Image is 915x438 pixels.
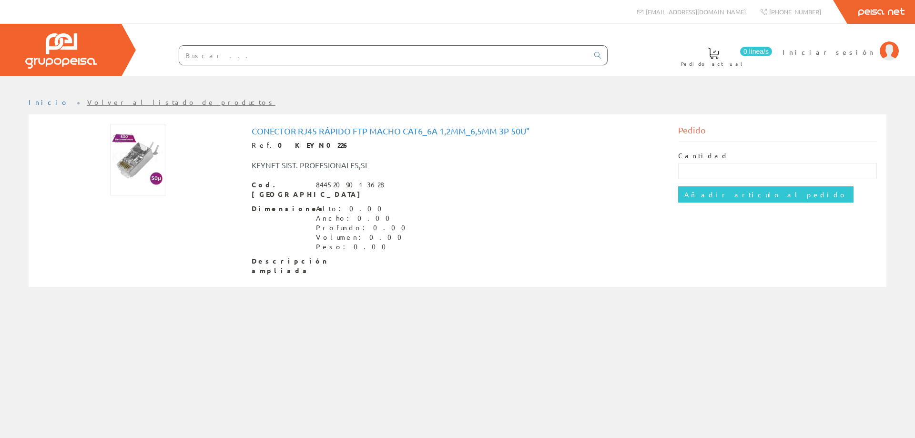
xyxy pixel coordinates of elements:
[783,40,899,49] a: Iniciar sesión
[316,223,411,233] div: Profundo: 0.00
[252,141,664,150] div: Ref.
[278,141,349,149] strong: 0 KEYN0226
[316,204,411,214] div: Alto: 0.00
[681,59,746,69] span: Pedido actual
[646,8,746,16] span: [EMAIL_ADDRESS][DOMAIN_NAME]
[252,126,664,136] h1: Conector RJ45 rápido FTP macho Cat6_6A 1,2mm_6,5mm 3p 50u"
[769,8,821,16] span: [PHONE_NUMBER]
[25,33,97,69] img: Grupo Peisa
[252,256,309,275] span: Descripción ampliada
[87,98,275,106] a: Volver al listado de productos
[316,242,411,252] div: Peso: 0.00
[678,186,854,203] input: Añadir artículo al pedido
[29,98,69,106] a: Inicio
[316,180,384,190] div: 8445209013628
[740,47,772,56] span: 0 línea/s
[678,151,729,161] label: Cantidad
[179,46,589,65] input: Buscar ...
[252,204,309,214] span: Dimensiones
[783,47,875,57] span: Iniciar sesión
[316,214,411,223] div: Ancho: 0.00
[110,124,165,195] img: Foto artículo Conector RJ45 rápido FTP macho Cat6_6A 1,2mm_6,5mm 3p 50u
[244,160,493,171] div: KEYNET SIST. PROFESIONALES,SL
[252,180,309,199] span: Cod. [GEOGRAPHIC_DATA]
[678,124,877,142] div: Pedido
[316,233,411,242] div: Volumen: 0.00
